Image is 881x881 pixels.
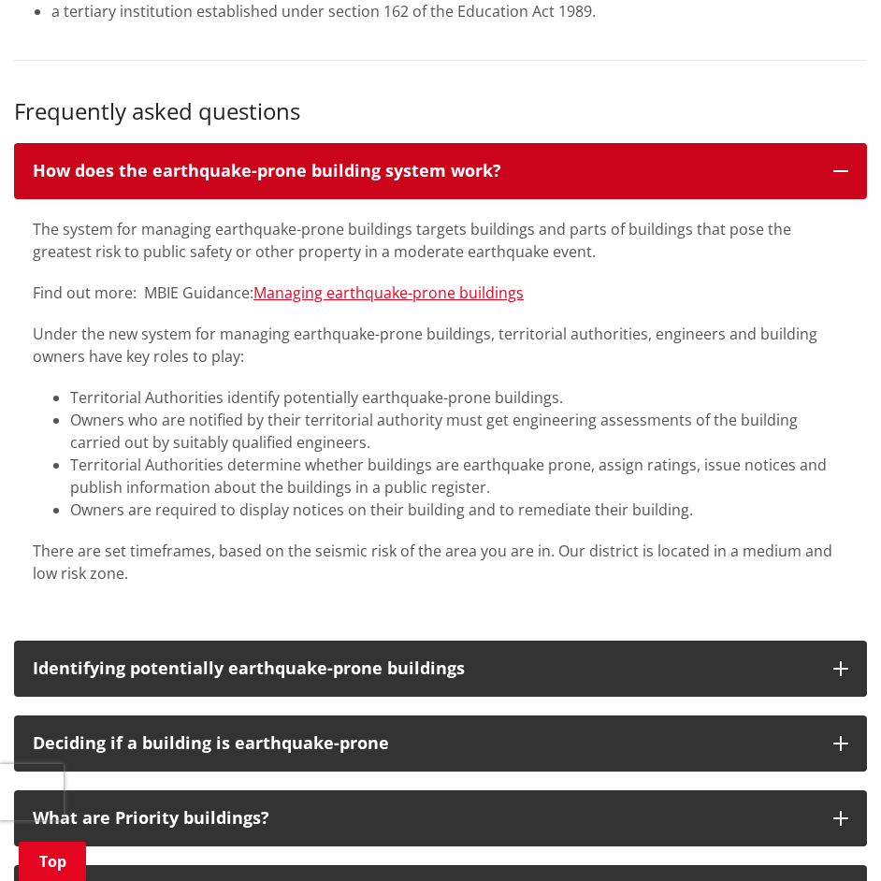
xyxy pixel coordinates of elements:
[33,282,848,304] p: Find out more: MBIE Guidance:
[253,282,524,303] a: Managing earthquake-prone buildings
[14,641,867,697] button: Identifying potentially earthquake-prone buildings
[33,540,848,585] p: There are set timeframes, based on the seismic risk of the area you are in. Our district is locat...
[70,409,848,454] li: Owners who are notified by their territorial authority must get engineering assessments of the bu...
[33,659,815,678] p: Identifying potentially earthquake-prone buildings
[33,162,815,181] p: How does the earthquake-prone building system work?
[33,809,815,828] p: What are Priority buildings?
[14,143,867,199] button: How does the earthquake-prone building system work?
[33,218,848,263] p: The system for managing earthquake-prone buildings targets buildings and parts of buildings that ...
[14,715,867,772] button: Deciding if a building is earthquake-prone
[33,323,848,368] p: Under the new system for managing earthquake-prone buildings, territorial authorities, engineers ...
[70,454,848,498] li: Territorial Authorities determine whether buildings are earthquake prone, assign ratings, issue n...
[19,842,86,881] a: Top
[795,802,862,870] iframe: Messenger Launcher
[33,734,815,753] p: Deciding if a building is earthquake-prone
[14,98,867,125] h3: Frequently asked questions
[70,386,848,409] li: Territorial Authorities identify potentially earthquake-prone buildings.
[70,498,848,521] li: Owners are required to display notices on their building and to remediate their building.
[14,790,867,846] button: What are Priority buildings?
